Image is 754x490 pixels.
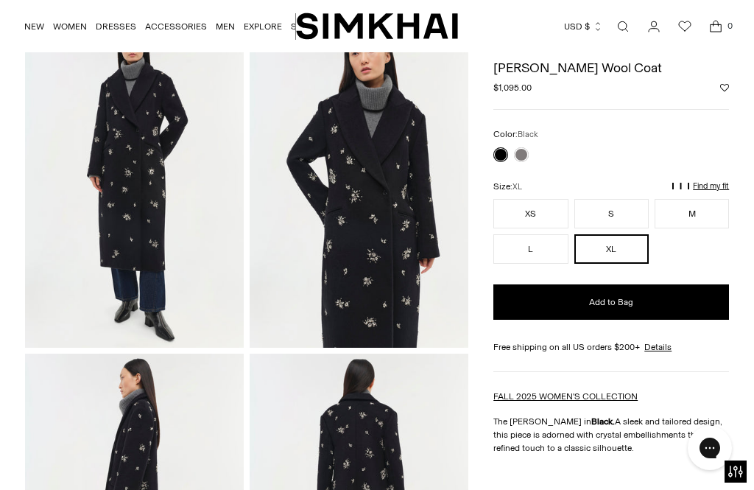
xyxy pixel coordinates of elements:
[53,10,87,43] a: WOMEN
[493,180,522,194] label: Size:
[145,10,207,43] a: ACCESSORIES
[24,10,44,43] a: NEW
[564,10,603,43] button: USD $
[216,10,235,43] a: MEN
[250,19,468,348] img: Gianni Embellished Wool Coat
[493,61,729,74] h1: [PERSON_NAME] Wool Coat
[493,81,532,94] span: $1,095.00
[574,199,649,228] button: S
[518,130,538,139] span: Black
[591,416,615,427] strong: Black.
[655,199,729,228] button: M
[608,12,638,41] a: Open search modal
[512,182,522,192] span: XL
[244,10,282,43] a: EXPLORE
[291,10,313,43] a: SALE
[493,391,638,402] a: FALL 2025 WOMEN'S COLLECTION
[493,127,538,141] label: Color:
[670,12,700,41] a: Wishlist
[639,12,669,41] a: Go to the account page
[493,284,729,320] button: Add to Bag
[574,234,649,264] button: XL
[96,10,136,43] a: DRESSES
[493,199,568,228] button: XS
[493,340,729,354] div: Free shipping on all US orders $200+
[493,234,568,264] button: L
[644,340,672,354] a: Details
[680,421,739,475] iframe: Gorgias live chat messenger
[25,19,244,348] img: Gianni Embellished Wool Coat
[701,12,730,41] a: Open cart modal
[720,83,729,92] button: Add to Wishlist
[296,12,458,41] a: SIMKHAI
[723,19,736,32] span: 0
[589,296,633,309] span: Add to Bag
[493,415,729,455] p: The [PERSON_NAME] in A sleek and tailored design, this piece is adorned with crystal embellishmen...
